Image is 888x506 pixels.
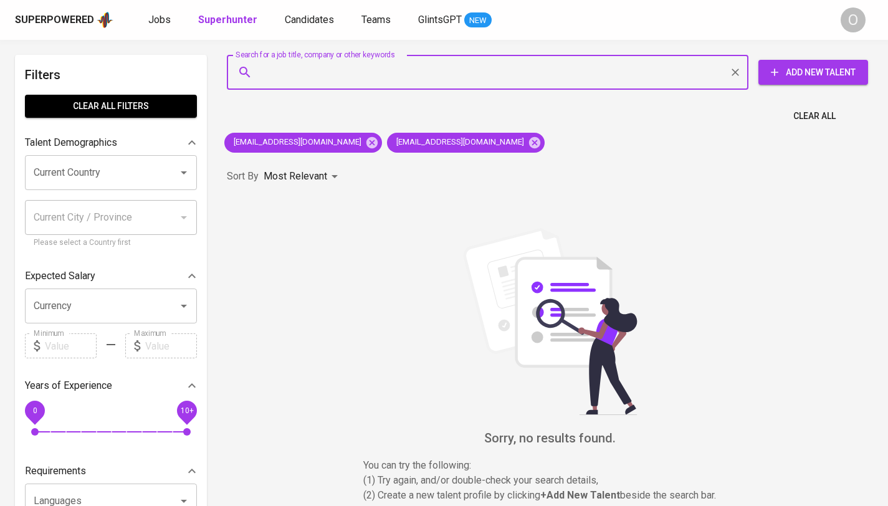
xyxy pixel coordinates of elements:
span: Clear All filters [35,98,187,114]
div: Most Relevant [264,165,342,188]
span: Add New Talent [768,65,858,80]
div: [EMAIL_ADDRESS][DOMAIN_NAME] [224,133,382,153]
p: You can try the following : [363,458,737,473]
a: Superpoweredapp logo [15,11,113,29]
span: [EMAIL_ADDRESS][DOMAIN_NAME] [387,136,532,148]
button: Open [175,297,193,315]
b: Superhunter [198,14,257,26]
p: Requirements [25,464,86,479]
div: O [841,7,866,32]
h6: Sorry, no results found. [227,428,873,448]
b: + Add New Talent [540,489,620,501]
div: Years of Experience [25,373,197,398]
div: Expected Salary [25,264,197,289]
p: Please select a Country first [34,237,188,249]
p: (2) Create a new talent profile by clicking beside the search bar. [363,488,737,503]
button: Clear All [788,105,841,128]
span: Teams [361,14,391,26]
button: Add New Talent [758,60,868,85]
p: (1) Try again, and/or double-check your search details, [363,473,737,488]
button: Open [175,164,193,181]
p: Expected Salary [25,269,95,284]
input: Value [145,333,197,358]
a: Teams [361,12,393,28]
button: Clear [727,64,744,81]
div: Talent Demographics [25,130,197,155]
span: GlintsGPT [418,14,462,26]
div: Superpowered [15,13,94,27]
p: Years of Experience [25,378,112,393]
button: Clear All filters [25,95,197,118]
img: file_searching.svg [457,228,644,415]
span: NEW [464,14,492,27]
span: Clear All [793,108,836,124]
span: 0 [32,406,37,415]
a: Superhunter [198,12,260,28]
span: 10+ [180,406,193,415]
p: Sort By [227,169,259,184]
div: Requirements [25,459,197,484]
span: [EMAIL_ADDRESS][DOMAIN_NAME] [224,136,369,148]
input: Value [45,333,97,358]
span: Jobs [148,14,171,26]
p: Most Relevant [264,169,327,184]
div: [EMAIL_ADDRESS][DOMAIN_NAME] [387,133,545,153]
a: GlintsGPT NEW [418,12,492,28]
h6: Filters [25,65,197,85]
p: Talent Demographics [25,135,117,150]
span: Candidates [285,14,334,26]
a: Candidates [285,12,337,28]
a: Jobs [148,12,173,28]
img: app logo [97,11,113,29]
